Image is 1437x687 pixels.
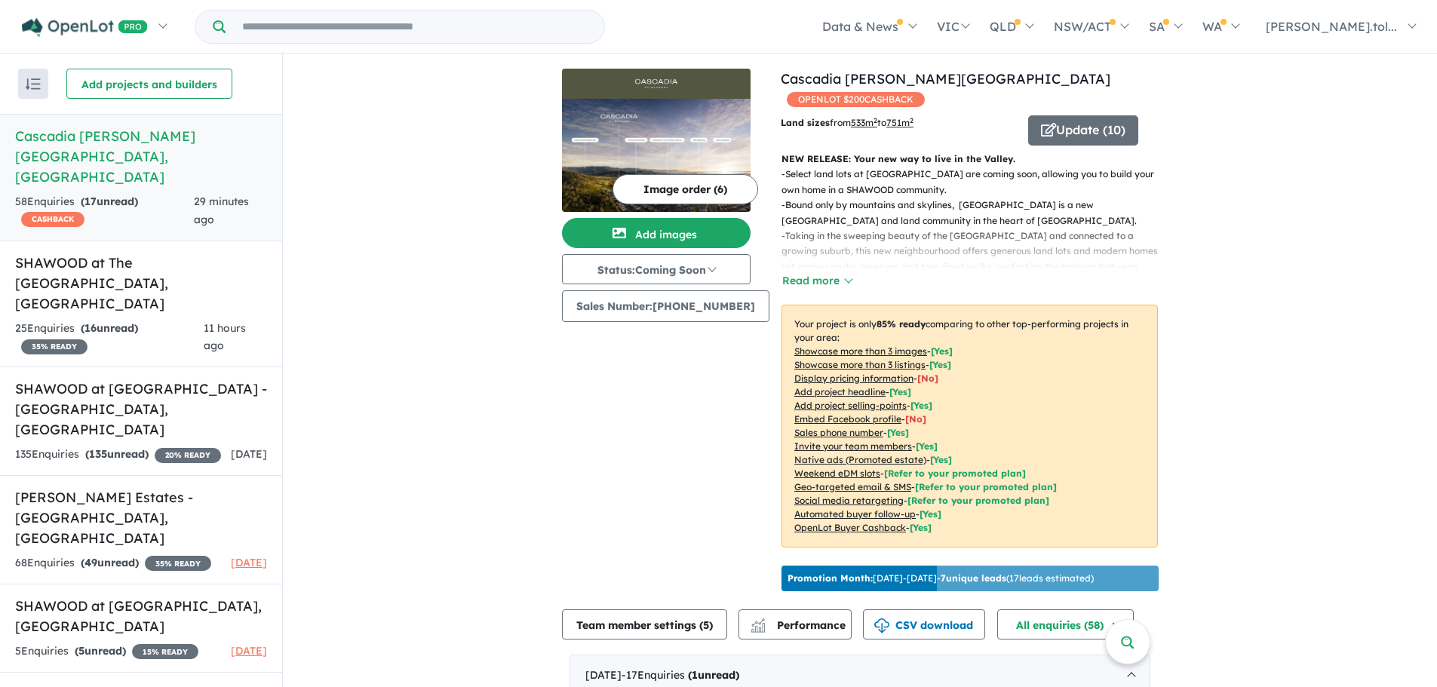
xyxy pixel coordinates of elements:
[794,468,880,479] u: Weekend eDM slots
[884,468,1026,479] span: [Refer to your promoted plan]
[703,618,709,632] span: 5
[66,69,232,99] button: Add projects and builders
[781,152,1158,167] p: NEW RELEASE: Your new way to live in the Valley.
[910,400,932,411] span: [ Yes ]
[562,218,751,248] button: Add images
[794,386,886,397] u: Add project headline
[84,321,97,335] span: 16
[15,446,221,464] div: 135 Enquir ies
[84,556,97,569] span: 49
[920,508,941,520] span: [Yes]
[781,117,830,128] b: Land sizes
[1028,115,1138,146] button: Update (10)
[905,413,926,425] span: [ No ]
[688,668,739,682] strong: ( unread)
[231,447,267,461] span: [DATE]
[787,92,925,107] span: OPENLOT $ 200 CASHBACK
[229,11,601,43] input: Try estate name, suburb, builder or developer
[15,643,198,661] div: 5 Enquir ies
[851,117,877,128] u: 533 m
[886,117,913,128] u: 751 m
[917,373,938,384] span: [ No ]
[788,572,873,584] b: Promotion Month:
[794,508,916,520] u: Automated buyer follow-up
[794,413,901,425] u: Embed Facebook profile
[781,305,1158,547] p: Your project is only comparing to other top-performing projects in your area: - - - - - - - - - -...
[562,254,751,284] button: Status:Coming Soon
[887,427,909,438] span: [ Yes ]
[877,318,926,330] b: 85 % ready
[22,18,148,37] img: Openlot PRO Logo White
[753,618,846,632] span: Performance
[910,522,932,533] span: [Yes]
[81,321,138,335] strong: ( unread)
[997,609,1134,639] button: All enquiries (58)
[794,427,883,438] u: Sales phone number
[781,167,1170,198] p: - Select land lots at [GEOGRAPHIC_DATA] are coming soon, allowing you to build your own home in a...
[89,447,107,461] span: 135
[738,609,852,639] button: Performance
[874,116,877,124] sup: 2
[930,454,952,465] span: [Yes]
[15,379,267,440] h5: SHAWOOD at [GEOGRAPHIC_DATA] - [GEOGRAPHIC_DATA] , [GEOGRAPHIC_DATA]
[81,556,139,569] strong: ( unread)
[194,195,249,226] span: 29 minutes ago
[21,339,88,354] span: 35 % READY
[794,373,913,384] u: Display pricing information
[781,272,852,290] button: Read more
[910,116,913,124] sup: 2
[794,481,911,492] u: Geo-targeted email & SMS
[781,228,1170,305] p: - Taking in the sweeping beauty of the [GEOGRAPHIC_DATA] and connected to a growing suburb, this ...
[916,440,938,452] span: [ Yes ]
[941,572,1006,584] b: 7 unique leads
[788,572,1094,585] p: [DATE] - [DATE] - ( 17 leads estimated)
[78,644,84,658] span: 5
[568,75,745,93] img: Cascadia Calderwood - Calderwood Logo
[145,556,211,571] span: 35 % READY
[204,321,246,353] span: 11 hours ago
[781,115,1017,130] p: from
[15,320,204,356] div: 25 Enquir ies
[889,386,911,397] span: [ Yes ]
[794,522,906,533] u: OpenLot Buyer Cashback
[231,644,267,658] span: [DATE]
[15,193,194,229] div: 58 Enquir ies
[26,78,41,90] img: sort.svg
[231,556,267,569] span: [DATE]
[751,618,765,627] img: line-chart.svg
[15,253,267,314] h5: SHAWOOD at The [GEOGRAPHIC_DATA] , [GEOGRAPHIC_DATA]
[794,345,927,357] u: Showcase more than 3 images
[863,609,985,639] button: CSV download
[751,623,766,633] img: bar-chart.svg
[562,609,727,639] button: Team member settings (5)
[15,487,267,548] h5: [PERSON_NAME] Estates - [GEOGRAPHIC_DATA] , [GEOGRAPHIC_DATA]
[794,454,926,465] u: Native ads (Promoted estate)
[155,448,221,463] span: 20 % READY
[613,174,758,204] button: Image order (6)
[915,481,1057,492] span: [Refer to your promoted plan]
[21,212,84,227] span: CASHBACK
[781,198,1170,228] p: - Bound only by mountains and skylines, [GEOGRAPHIC_DATA] is a new [GEOGRAPHIC_DATA] and land com...
[75,644,126,658] strong: ( unread)
[794,440,912,452] u: Invite your team members
[794,359,926,370] u: Showcase more than 3 listings
[15,126,267,187] h5: Cascadia [PERSON_NAME][GEOGRAPHIC_DATA] , [GEOGRAPHIC_DATA]
[15,596,267,636] h5: SHAWOOD at [GEOGRAPHIC_DATA] , [GEOGRAPHIC_DATA]
[562,69,751,212] a: Cascadia Calderwood - Calderwood LogoCascadia Calderwood - Calderwood
[562,290,769,322] button: Sales Number:[PHONE_NUMBER]
[874,618,889,633] img: download icon
[84,195,97,208] span: 17
[622,668,739,682] span: - 17 Enquir ies
[81,195,138,208] strong: ( unread)
[929,359,951,370] span: [ Yes ]
[931,345,953,357] span: [ Yes ]
[85,447,149,461] strong: ( unread)
[781,70,1110,87] a: Cascadia [PERSON_NAME][GEOGRAPHIC_DATA]
[1266,19,1397,34] span: [PERSON_NAME].tol...
[907,495,1049,506] span: [Refer to your promoted plan]
[794,495,904,506] u: Social media retargeting
[877,117,913,128] span: to
[132,644,198,659] span: 15 % READY
[15,554,211,572] div: 68 Enquir ies
[794,400,907,411] u: Add project selling-points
